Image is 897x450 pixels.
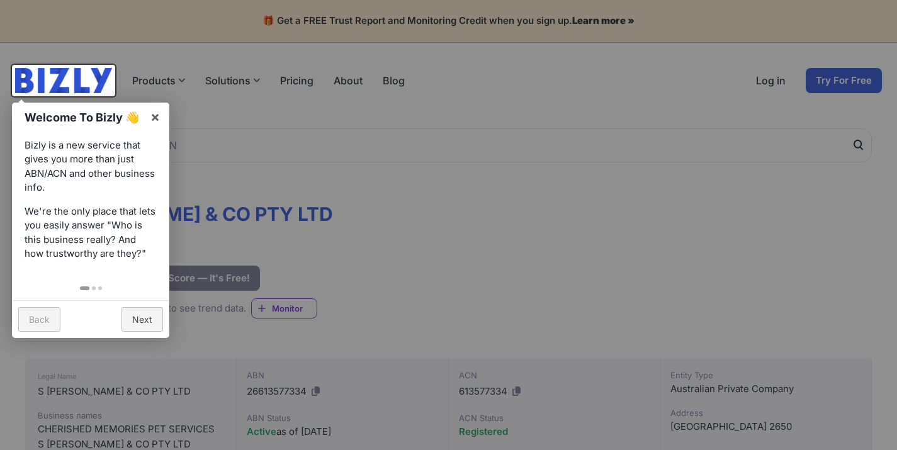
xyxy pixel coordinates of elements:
a: Back [18,307,60,332]
a: × [141,103,169,131]
a: Next [121,307,163,332]
h1: Welcome To Bizly 👋 [25,109,144,126]
p: We're the only place that lets you easily answer "Who is this business really? And how trustworth... [25,205,157,261]
p: Bizly is a new service that gives you more than just ABN/ACN and other business info. [25,138,157,195]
